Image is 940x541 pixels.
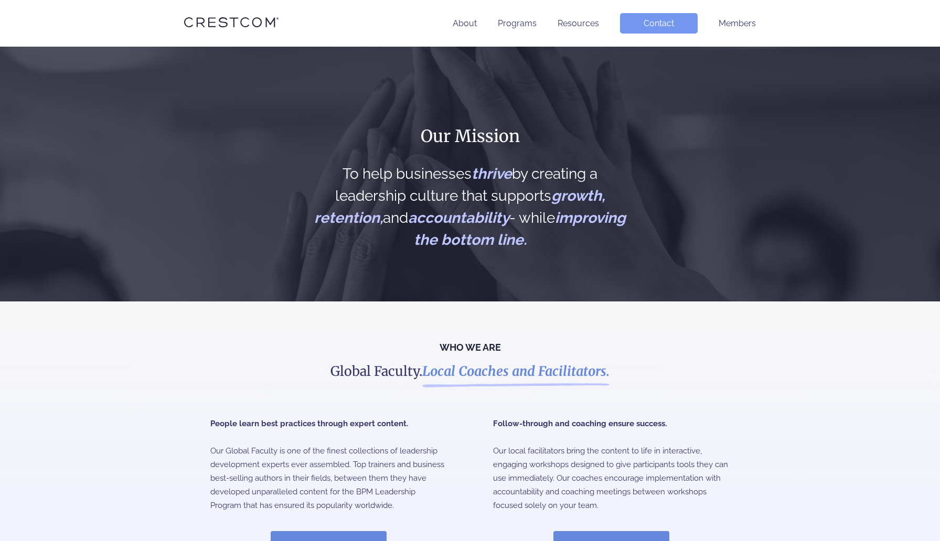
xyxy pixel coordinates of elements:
[408,209,509,226] span: accountability
[314,163,627,251] h2: To help businesses by creating a leadership culture that supports and - while
[558,18,599,28] a: Resources
[498,18,537,28] a: Programs
[453,18,477,28] a: About
[314,125,627,147] h1: Our Mission
[210,417,447,513] p: Our Global Faculty is one of the finest collections of leadership development experts ever assemb...
[422,363,610,380] i: Local Coaches and Facilitators.
[493,445,730,513] p: Our local facilitators bring the content to life in interactive, engaging workshops designed to g...
[493,419,667,428] b: Follow-through and coaching ensure success.
[210,419,408,428] b: People learn best practices through expert content.
[719,18,756,28] a: Members
[472,165,512,182] span: thrive
[287,362,653,381] h4: Global Faculty.
[100,343,840,352] h3: WHO WE ARE
[620,13,698,34] a: Contact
